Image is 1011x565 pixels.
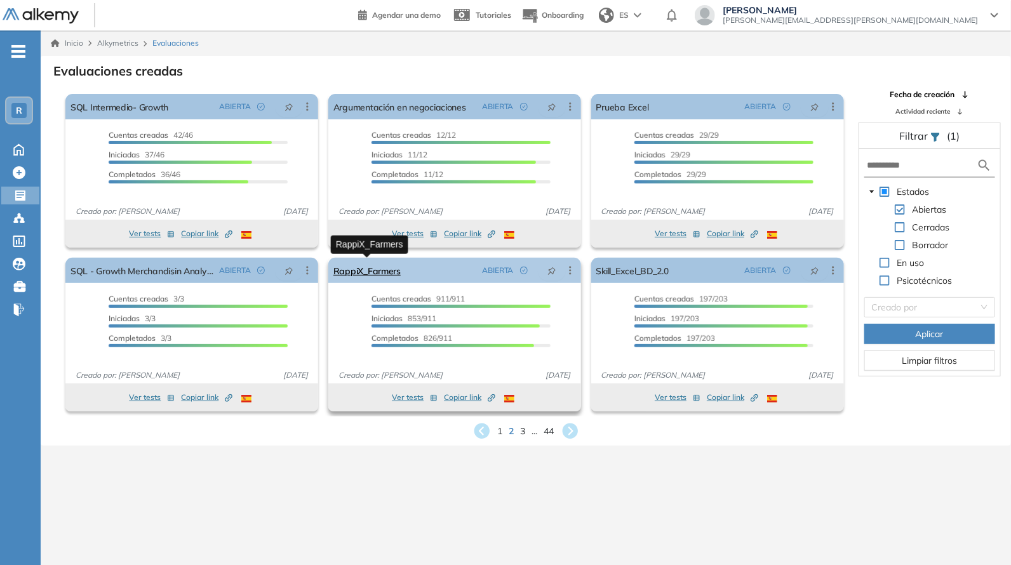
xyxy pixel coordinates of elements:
[634,150,666,159] span: Iniciadas
[285,102,293,112] span: pushpin
[504,395,514,402] img: ESP
[482,101,514,112] span: ABIERTA
[897,275,953,286] span: Psicotécnicos
[444,228,495,239] span: Copiar link
[897,186,930,197] span: Estados
[634,169,706,179] span: 29/29
[219,101,251,112] span: ABIERTA
[864,350,995,371] button: Limpiar filtros
[899,130,930,142] span: Filtrar
[619,10,629,21] span: ES
[70,94,168,119] a: SQL Intermedio- Growth
[3,8,79,24] img: Logo
[372,150,403,159] span: Iniciadas
[810,102,819,112] span: pushpin
[219,265,251,276] span: ABIERTA
[977,157,992,173] img: search icon
[372,169,443,179] span: 11/12
[372,333,418,343] span: Completados
[864,324,995,344] button: Aplicar
[520,267,528,274] span: check-circle
[372,10,441,20] span: Agendar una demo
[723,15,978,25] span: [PERSON_NAME][EMAIL_ADDRESS][PERSON_NAME][DOMAIN_NAME]
[392,390,438,405] button: Ver tests
[634,314,666,323] span: Iniciadas
[521,425,526,438] span: 3
[634,13,641,18] img: arrow
[498,425,503,438] span: 1
[504,231,514,239] img: ESP
[634,294,694,303] span: Cuentas creadas
[51,37,83,49] a: Inicio
[547,265,556,276] span: pushpin
[333,206,448,217] span: Creado por: [PERSON_NAME]
[109,314,140,323] span: Iniciadas
[913,204,947,215] span: Abiertas
[596,206,711,217] span: Creado por: [PERSON_NAME]
[109,169,180,179] span: 36/46
[331,235,408,253] div: RappiX_Farmers
[109,314,156,323] span: 3/3
[372,314,436,323] span: 853/911
[358,6,441,22] a: Agendar una demo
[181,226,232,241] button: Copiar link
[109,333,171,343] span: 3/3
[895,273,955,288] span: Psicotécnicos
[634,294,728,303] span: 197/203
[890,89,955,100] span: Fecha de creación
[634,169,681,179] span: Completados
[70,369,185,381] span: Creado por: [PERSON_NAME]
[634,333,681,343] span: Completados
[109,294,184,303] span: 3/3
[707,228,758,239] span: Copiar link
[11,50,25,53] i: -
[745,101,777,112] span: ABIERTA
[542,10,584,20] span: Onboarding
[275,260,303,281] button: pushpin
[70,258,214,283] a: SQL - Growth Merchandisin Analyst
[129,390,175,405] button: Ver tests
[482,265,514,276] span: ABIERTA
[109,150,140,159] span: Iniciadas
[241,395,251,402] img: ESP
[596,369,711,381] span: Creado por: [PERSON_NAME]
[109,333,156,343] span: Completados
[129,226,175,241] button: Ver tests
[392,226,438,241] button: Ver tests
[532,425,538,438] span: ...
[257,267,265,274] span: check-circle
[910,237,951,253] span: Borrador
[372,130,431,140] span: Cuentas creadas
[333,258,401,283] a: RappiX_Farmers
[723,5,978,15] span: [PERSON_NAME]
[745,265,777,276] span: ABIERTA
[767,231,777,239] img: ESP
[707,390,758,405] button: Copiar link
[521,2,584,29] button: Onboarding
[278,369,313,381] span: [DATE]
[109,150,164,159] span: 37/46
[241,231,251,239] img: ESP
[109,130,193,140] span: 42/46
[372,294,465,303] span: 911/911
[181,228,232,239] span: Copiar link
[810,265,819,276] span: pushpin
[801,96,829,117] button: pushpin
[538,260,566,281] button: pushpin
[655,390,700,405] button: Ver tests
[916,327,944,341] span: Aplicar
[257,103,265,110] span: check-circle
[897,257,925,269] span: En uso
[896,107,951,116] span: Actividad reciente
[913,222,950,233] span: Cerradas
[544,425,554,438] span: 44
[596,258,669,283] a: Skill_Excel_BD_2.0
[707,226,758,241] button: Copiar link
[509,425,514,438] span: 2
[655,226,700,241] button: Ver tests
[97,38,138,48] span: Alkymetrics
[444,226,495,241] button: Copiar link
[869,189,875,195] span: caret-down
[278,206,313,217] span: [DATE]
[444,390,495,405] button: Copiar link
